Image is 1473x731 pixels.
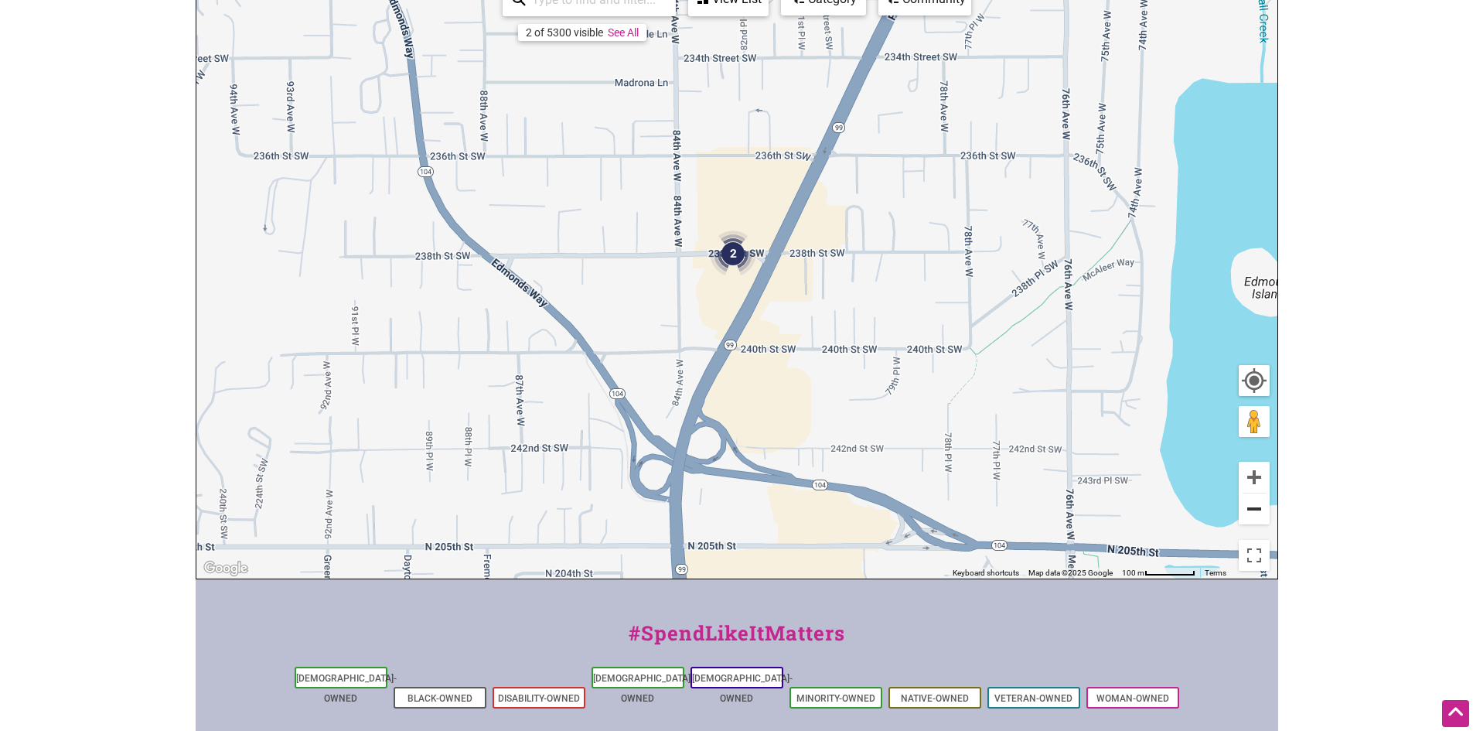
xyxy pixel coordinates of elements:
[1239,406,1270,437] button: Drag Pegman onto the map to open Street View
[796,693,875,704] a: Minority-Owned
[1239,462,1270,493] button: Zoom in
[901,693,969,704] a: Native-Owned
[994,693,1072,704] a: Veteran-Owned
[1442,700,1469,727] div: Scroll Back to Top
[953,568,1019,579] button: Keyboard shortcuts
[593,673,694,704] a: [DEMOGRAPHIC_DATA]-Owned
[498,693,580,704] a: Disability-Owned
[1117,568,1200,579] button: Map Scale: 100 m per 62 pixels
[710,231,756,277] div: 2
[1028,569,1113,577] span: Map data ©2025 Google
[200,558,251,579] img: Google
[526,26,603,39] div: 2 of 5300 visible
[1205,569,1226,577] a: Terms
[200,558,251,579] a: Open this area in Google Maps (opens a new window)
[1237,539,1270,572] button: Toggle fullscreen view
[296,673,397,704] a: [DEMOGRAPHIC_DATA]-Owned
[1096,693,1169,704] a: Woman-Owned
[608,26,639,39] a: See All
[1239,365,1270,396] button: Your Location
[1122,569,1144,577] span: 100 m
[407,693,472,704] a: Black-Owned
[692,673,793,704] a: [DEMOGRAPHIC_DATA]-Owned
[196,618,1278,664] div: #SpendLikeItMatters
[1239,494,1270,524] button: Zoom out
